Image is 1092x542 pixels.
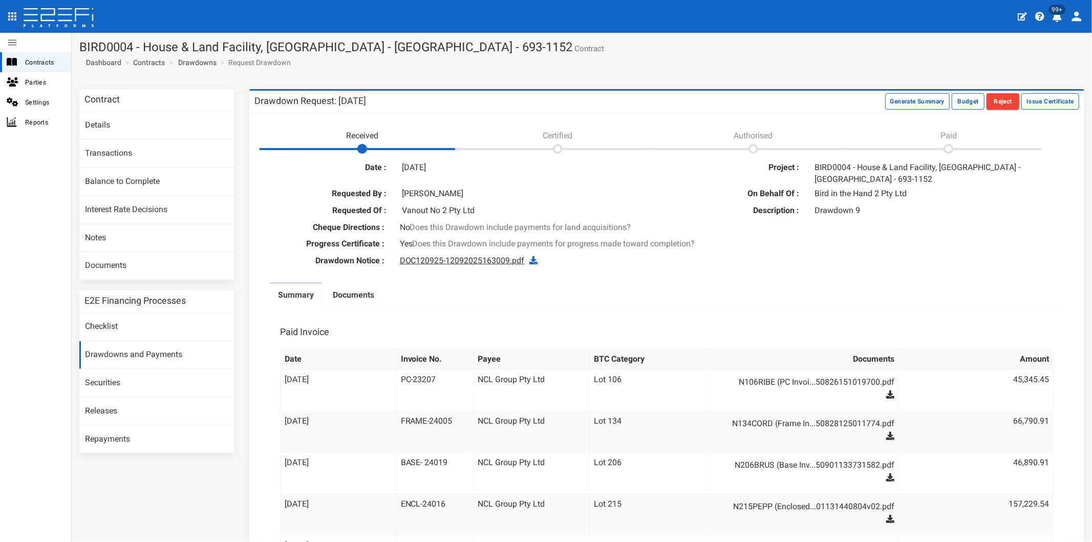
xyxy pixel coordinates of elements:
div: Drawdown 9 [807,205,1072,217]
a: Balance to Complete [79,168,234,196]
span: Paid [940,131,957,140]
span: Received [346,131,378,140]
span: Reports [25,116,63,128]
label: Progress Certificate : [254,238,392,250]
a: N134CORD (Frame In...50828125011774.pdf [720,415,894,432]
li: Request Drawdown [218,57,291,68]
div: No [392,222,942,234]
small: Contract [572,45,604,53]
div: [PERSON_NAME] [395,188,659,200]
label: On Behalf Of : [675,188,807,200]
h3: Drawdown Request: [DATE] [254,96,366,106]
label: Date : [262,162,394,174]
span: Authorised [734,131,773,140]
td: NCL Group Pty Ltd [474,411,589,452]
button: Issue Certificate [1021,93,1079,110]
a: Notes [79,224,234,252]
span: Does this Drawdown include payments for land acquisitions? [410,222,631,232]
a: Contracts [133,57,165,68]
h3: Paid Invoice [280,327,329,337]
span: Settings [25,96,63,108]
td: Lot 106 [590,369,705,411]
th: Documents [705,349,898,369]
label: Documents [333,289,374,301]
a: Documents [325,284,382,309]
a: Documents [79,252,234,280]
a: N206BRUS (Base Inv...50901133731582.pdf [720,457,894,473]
a: Details [79,112,234,139]
label: Requested Of : [262,205,394,217]
th: Amount [898,349,1053,369]
a: Interest Rate Decisions [79,196,234,224]
td: NCL Group Pty Ltd [474,369,589,411]
td: 66,790.91 [898,411,1053,452]
td: [DATE] [281,452,396,494]
a: Transactions [79,140,234,168]
td: NCL Group Pty Ltd [474,452,589,494]
a: Budget [952,96,987,106]
td: [DATE] [281,494,396,535]
td: PC-23207 [396,369,474,411]
td: BASE- 24019 [396,452,474,494]
span: Certified [543,131,572,140]
td: [DATE] [281,369,396,411]
td: Lot 215 [590,494,705,535]
td: Lot 206 [590,452,705,494]
a: DOC120925-12092025163009.pdf [400,256,525,265]
h3: Contract [84,95,120,104]
td: 157,229.54 [898,494,1053,535]
td: FRAME-24005 [396,411,474,452]
th: Date [281,349,396,369]
label: Description : [675,205,807,217]
div: [DATE] [395,162,659,174]
label: Requested By : [262,188,394,200]
a: Drawdowns and Payments [79,341,234,369]
th: BTC Category [590,349,705,369]
div: Vanout No 2 Pty Ltd [395,205,659,217]
td: ENCL-24016 [396,494,474,535]
label: Project : [675,162,807,174]
h1: BIRD0004 - House & Land Facility, [GEOGRAPHIC_DATA] - [GEOGRAPHIC_DATA] - 693-1152 [79,40,1084,54]
h3: E2E Financing Processes [84,296,186,305]
td: 45,345.45 [898,369,1053,411]
div: Bird in the Hand 2 Pty Ltd [807,188,1072,200]
a: Issue Certificate [1021,96,1079,106]
a: Dashboard [82,57,121,68]
div: Yes [392,238,942,250]
span: Parties [25,76,63,88]
button: Reject [987,93,1019,110]
td: 46,890.91 [898,452,1053,494]
a: Repayments [79,426,234,453]
span: Does this Drawdown include payments for progress made toward completion? [413,239,695,248]
label: Drawdown Notice : [254,255,392,267]
a: Securities [79,369,234,397]
a: Releases [79,398,234,425]
th: Invoice No. [396,349,474,369]
a: Drawdowns [178,57,217,68]
td: Lot 134 [590,411,705,452]
span: Dashboard [82,58,121,67]
th: Payee [474,349,589,369]
a: Checklist [79,313,234,341]
label: Cheque Directions : [254,222,392,234]
div: BIRD0004 - House & Land Facility, [GEOGRAPHIC_DATA] - [GEOGRAPHIC_DATA] - 693-1152 [807,162,1072,185]
td: [DATE] [281,411,396,452]
a: Summary [270,284,322,309]
td: NCL Group Pty Ltd [474,494,589,535]
button: Budget [952,93,984,110]
a: N215PEPP (Enclosed...01131440804v02.pdf [720,498,894,515]
button: Generate Summary [885,93,950,110]
a: N106RIBE (PC Invoi...50826151019700.pdf [720,374,894,390]
span: Contracts [25,56,63,68]
label: Summary [278,289,314,301]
